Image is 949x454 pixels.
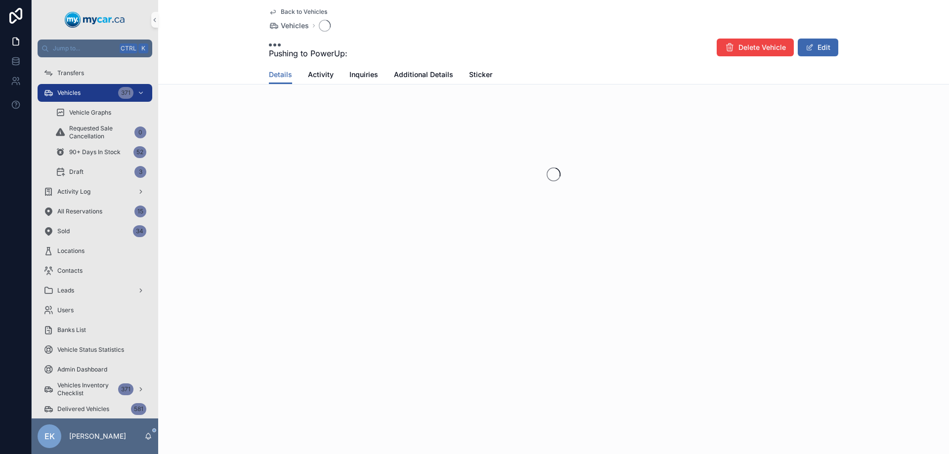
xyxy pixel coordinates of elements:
a: Activity [308,66,334,85]
span: Draft [69,168,84,176]
span: K [139,44,147,52]
a: Vehicle Graphs [49,104,152,122]
a: Requested Sale Cancellation0 [49,124,152,141]
a: Contacts [38,262,152,280]
div: 15 [134,206,146,217]
a: Delivered Vehicles581 [38,400,152,418]
span: 90+ Days In Stock [69,148,121,156]
span: Admin Dashboard [57,366,107,373]
div: 52 [133,146,146,158]
span: Jump to... [53,44,116,52]
span: EK [44,430,55,442]
span: Vehicles [57,89,81,97]
a: Admin Dashboard [38,361,152,378]
div: 34 [133,225,146,237]
a: Leads [38,282,152,299]
a: Sold34 [38,222,152,240]
a: Activity Log [38,183,152,201]
span: Vehicle Status Statistics [57,346,124,354]
a: Inquiries [349,66,378,85]
a: 90+ Days In Stock52 [49,143,152,161]
span: Details [269,70,292,80]
a: All Reservations15 [38,203,152,220]
span: Activity [308,70,334,80]
div: 0 [134,126,146,138]
a: Additional Details [394,66,453,85]
a: Vehicle Status Statistics [38,341,152,359]
span: Requested Sale Cancellation [69,124,130,140]
span: Contacts [57,267,83,275]
div: 371 [118,87,133,99]
a: Vehicles Inventory Checklist371 [38,380,152,398]
button: Jump to...CtrlK [38,40,152,57]
span: Vehicle Graphs [69,109,111,117]
span: Vehicles [281,21,309,31]
span: Banks List [57,326,86,334]
a: Users [38,301,152,319]
div: 581 [131,403,146,415]
div: 371 [118,383,133,395]
span: Pushing to PowerUp: [269,47,347,59]
span: Locations [57,247,85,255]
span: Vehicles Inventory Checklist [57,381,114,397]
span: Ctrl [120,43,137,53]
a: Locations [38,242,152,260]
span: Delete Vehicle [738,42,786,52]
div: scrollable content [32,57,158,418]
a: Vehicles [269,21,309,31]
a: Draft3 [49,163,152,181]
div: 3 [134,166,146,178]
img: App logo [65,12,125,28]
span: Users [57,306,74,314]
span: Back to Vehicles [281,8,327,16]
span: Inquiries [349,70,378,80]
span: Transfers [57,69,84,77]
a: Sticker [469,66,492,85]
span: Additional Details [394,70,453,80]
button: Delete Vehicle [717,39,794,56]
a: Transfers [38,64,152,82]
p: [PERSON_NAME] [69,431,126,441]
span: Sold [57,227,70,235]
span: Activity Log [57,188,90,196]
span: Sticker [469,70,492,80]
a: Details [269,66,292,84]
a: Vehicles371 [38,84,152,102]
span: Delivered Vehicles [57,405,109,413]
button: Edit [798,39,838,56]
a: Banks List [38,321,152,339]
span: Leads [57,287,74,294]
a: Back to Vehicles [269,8,327,16]
span: All Reservations [57,207,102,215]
